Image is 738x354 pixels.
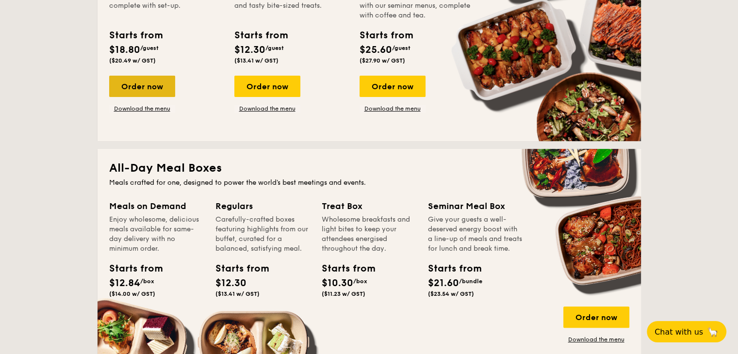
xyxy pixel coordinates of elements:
[322,290,365,297] span: ($11.23 w/ GST)
[109,178,629,188] div: Meals crafted for one, designed to power the world's best meetings and events.
[428,277,459,289] span: $21.60
[459,278,482,285] span: /bundle
[215,277,246,289] span: $12.30
[140,45,159,51] span: /guest
[215,290,260,297] span: ($13.41 w/ GST)
[109,28,162,43] div: Starts from
[215,261,259,276] div: Starts from
[392,45,410,51] span: /guest
[109,215,204,254] div: Enjoy wholesome, delicious meals available for same-day delivery with no minimum order.
[360,76,426,97] div: Order now
[215,215,310,254] div: Carefully-crafted boxes featuring highlights from our buffet, curated for a balanced, satisfying ...
[234,76,300,97] div: Order now
[109,57,156,64] span: ($20.49 w/ GST)
[360,57,405,64] span: ($27.90 w/ GST)
[360,105,426,113] a: Download the menu
[647,321,726,342] button: Chat with us🦙
[234,105,300,113] a: Download the menu
[353,278,367,285] span: /box
[322,199,416,213] div: Treat Box
[109,76,175,97] div: Order now
[563,336,629,343] a: Download the menu
[707,326,719,338] span: 🦙
[563,306,629,328] div: Order now
[322,261,365,276] div: Starts from
[360,44,392,56] span: $25.60
[140,278,154,285] span: /box
[109,290,155,297] span: ($14.00 w/ GST)
[215,199,310,213] div: Regulars
[109,261,153,276] div: Starts from
[428,199,523,213] div: Seminar Meal Box
[109,277,140,289] span: $12.84
[234,44,265,56] span: $12.30
[234,28,287,43] div: Starts from
[428,215,523,254] div: Give your guests a well-deserved energy boost with a line-up of meals and treats for lunch and br...
[234,57,279,64] span: ($13.41 w/ GST)
[322,215,416,254] div: Wholesome breakfasts and light bites to keep your attendees energised throughout the day.
[428,261,472,276] div: Starts from
[360,28,412,43] div: Starts from
[109,199,204,213] div: Meals on Demand
[428,290,474,297] span: ($23.54 w/ GST)
[109,44,140,56] span: $18.80
[265,45,284,51] span: /guest
[109,105,175,113] a: Download the menu
[109,161,629,176] h2: All-Day Meal Boxes
[322,277,353,289] span: $10.30
[655,327,703,337] span: Chat with us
